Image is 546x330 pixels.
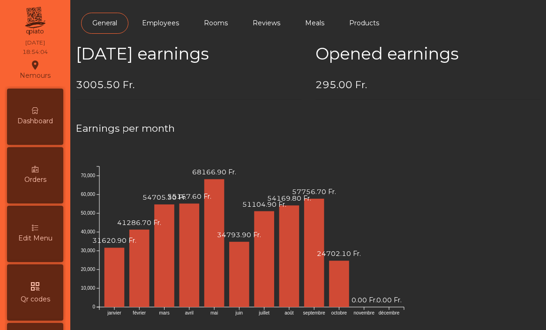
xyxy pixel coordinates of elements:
[76,121,540,135] h4: Earnings per month
[352,296,377,304] text: 0.00 Fr.
[20,58,51,82] div: Nemours
[317,249,361,258] text: 24702.10 Fr.
[376,296,402,304] text: 0.00 Fr.
[107,310,121,315] text: janvier
[23,5,46,37] img: qpiato
[315,44,541,64] h2: Opened earnings
[315,78,541,92] h4: 295.00 Fr.
[192,168,236,176] text: 68166.90 Fr.
[193,13,239,34] a: Rooms
[30,60,41,71] i: location_on
[142,193,187,202] text: 54705.30 Fr.
[159,310,169,315] text: mars
[24,175,46,185] span: Orders
[267,194,311,202] text: 54169.80 Fr.
[81,248,95,253] text: 30,000
[81,13,128,34] a: General
[92,236,136,245] text: 31620.90 Fr.
[338,13,390,34] a: Products
[354,310,375,315] text: novembre
[303,310,326,315] text: septembre
[81,229,95,234] text: 40,000
[81,285,95,291] text: 10,000
[76,78,301,92] h4: 3005.50 Fr.
[18,233,52,243] span: Edit Menu
[133,310,146,315] text: février
[167,192,211,201] text: 55167.60 Fr.
[131,13,190,34] a: Employees
[294,13,336,34] a: Meals
[25,38,45,47] div: [DATE]
[81,210,95,216] text: 50,000
[292,187,336,196] text: 57756.70 Fr.
[185,310,194,315] text: avril
[235,310,243,315] text: juin
[17,116,53,126] span: Dashboard
[81,192,95,197] text: 60,000
[21,294,50,304] span: Qr codes
[76,44,301,64] h2: [DATE] earnings
[258,310,269,315] text: juillet
[379,310,400,315] text: décembre
[92,304,95,309] text: 0
[284,310,294,315] text: août
[81,267,95,272] text: 20,000
[117,218,161,227] text: 41286.70 Fr.
[217,231,261,239] text: 34793.90 Fr.
[22,48,48,56] div: 18:54:04
[30,281,41,292] i: qr_code
[210,310,218,315] text: mai
[81,173,95,178] text: 70,000
[241,13,292,34] a: Reviews
[331,310,347,315] text: octobre
[242,200,286,208] text: 51104.90 Fr.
